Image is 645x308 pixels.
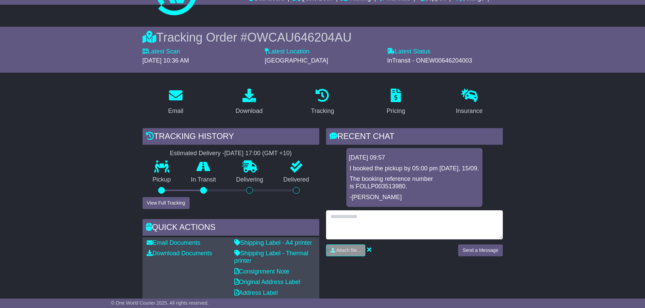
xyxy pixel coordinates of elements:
[147,250,212,257] a: Download Documents
[306,86,338,118] a: Tracking
[143,48,180,55] label: Latest Scan
[458,244,502,256] button: Send a Message
[143,176,181,184] p: Pickup
[273,176,319,184] p: Delivered
[168,106,183,116] div: Email
[387,106,405,116] div: Pricing
[143,219,319,237] div: Quick Actions
[143,57,189,64] span: [DATE] 10:36 AM
[311,106,334,116] div: Tracking
[234,279,300,285] a: Original Address Label
[224,150,292,157] div: [DATE] 17:00 (GMT +10)
[234,268,289,275] a: Consignment Note
[164,86,188,118] a: Email
[349,154,480,162] div: [DATE] 09:57
[143,197,190,209] button: View Full Tracking
[265,57,328,64] span: [GEOGRAPHIC_DATA]
[143,30,503,45] div: Tracking Order #
[147,239,200,246] a: Email Documents
[456,106,483,116] div: Insurance
[111,300,209,306] span: © One World Courier 2025. All rights reserved.
[326,128,503,146] div: RECENT CHAT
[382,86,410,118] a: Pricing
[387,57,472,64] span: InTransit - ONEW00646204003
[143,128,319,146] div: Tracking history
[350,194,479,201] p: -[PERSON_NAME]
[350,175,479,190] p: The booking reference number is FOLLP003513980.
[231,86,267,118] a: Download
[265,48,309,55] label: Latest Location
[234,239,312,246] a: Shipping Label - A4 printer
[143,150,319,157] div: Estimated Delivery -
[181,176,226,184] p: In Transit
[226,176,274,184] p: Delivering
[387,48,430,55] label: Latest Status
[452,86,487,118] a: Insurance
[236,106,263,116] div: Download
[247,30,351,44] span: OWCAU646204AU
[234,250,308,264] a: Shipping Label - Thermal printer
[350,165,479,172] p: I booked the pickup by 05:00 pm [DATE], 15/09.
[234,289,278,296] a: Address Label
